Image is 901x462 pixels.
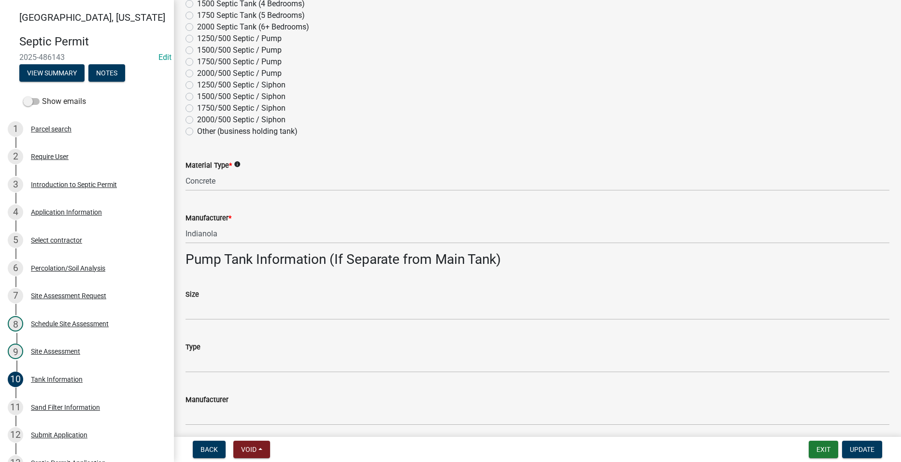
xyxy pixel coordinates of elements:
[31,404,100,411] div: Sand Filter Information
[23,96,86,107] label: Show emails
[186,291,199,298] label: Size
[197,114,286,126] label: 2000/500 Septic / Siphon
[197,126,298,137] label: Other (business holding tank)
[234,161,241,168] i: info
[200,446,218,453] span: Back
[197,102,286,114] label: 1750/500 Septic / Siphon
[8,121,23,137] div: 1
[8,149,23,164] div: 2
[31,237,82,244] div: Select contractor
[809,441,838,458] button: Exit
[186,251,889,268] h3: Pump Tank Information (If Separate from Main Tank)
[233,441,270,458] button: Void
[8,344,23,359] div: 9
[850,446,874,453] span: Update
[197,68,282,79] label: 2000/500 Septic / Pump
[31,432,87,438] div: Submit Application
[197,21,309,33] label: 2000 Septic Tank (6+ Bedrooms)
[31,126,72,132] div: Parcel search
[197,79,286,91] label: 1250/500 Septic / Siphon
[197,44,282,56] label: 1500/500 Septic / Pump
[19,35,166,49] h4: Septic Permit
[8,400,23,415] div: 11
[88,64,125,82] button: Notes
[186,215,231,222] label: Manufacturer
[31,153,69,160] div: Require User
[8,232,23,248] div: 5
[8,372,23,387] div: 10
[8,260,23,276] div: 6
[31,209,102,216] div: Application Information
[8,288,23,303] div: 7
[842,441,882,458] button: Update
[241,446,257,453] span: Void
[88,70,125,77] wm-modal-confirm: Notes
[19,70,85,77] wm-modal-confirm: Summary
[8,316,23,332] div: 8
[31,181,117,188] div: Introduction to Septic Permit
[197,91,286,102] label: 1500/500 Septic / Siphon
[158,53,172,62] wm-modal-confirm: Edit Application Number
[197,33,282,44] label: 1250/500 Septic / Pump
[8,204,23,220] div: 4
[158,53,172,62] a: Edit
[31,292,106,299] div: Site Assessment Request
[197,56,282,68] label: 1750/500 Septic / Pump
[8,177,23,192] div: 3
[186,162,232,169] label: Material Type
[31,320,109,327] div: Schedule Site Assessment
[31,265,105,272] div: Percolation/Soil Analysis
[193,441,226,458] button: Back
[8,427,23,443] div: 12
[31,348,80,355] div: Site Assessment
[186,344,200,351] label: Type
[197,10,305,21] label: 1750 Septic Tank (5 Bedrooms)
[19,64,85,82] button: View Summary
[19,12,165,23] span: [GEOGRAPHIC_DATA], [US_STATE]
[186,397,229,404] label: Manufacturer
[31,376,83,383] div: Tank Information
[19,53,155,62] span: 2025-486143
